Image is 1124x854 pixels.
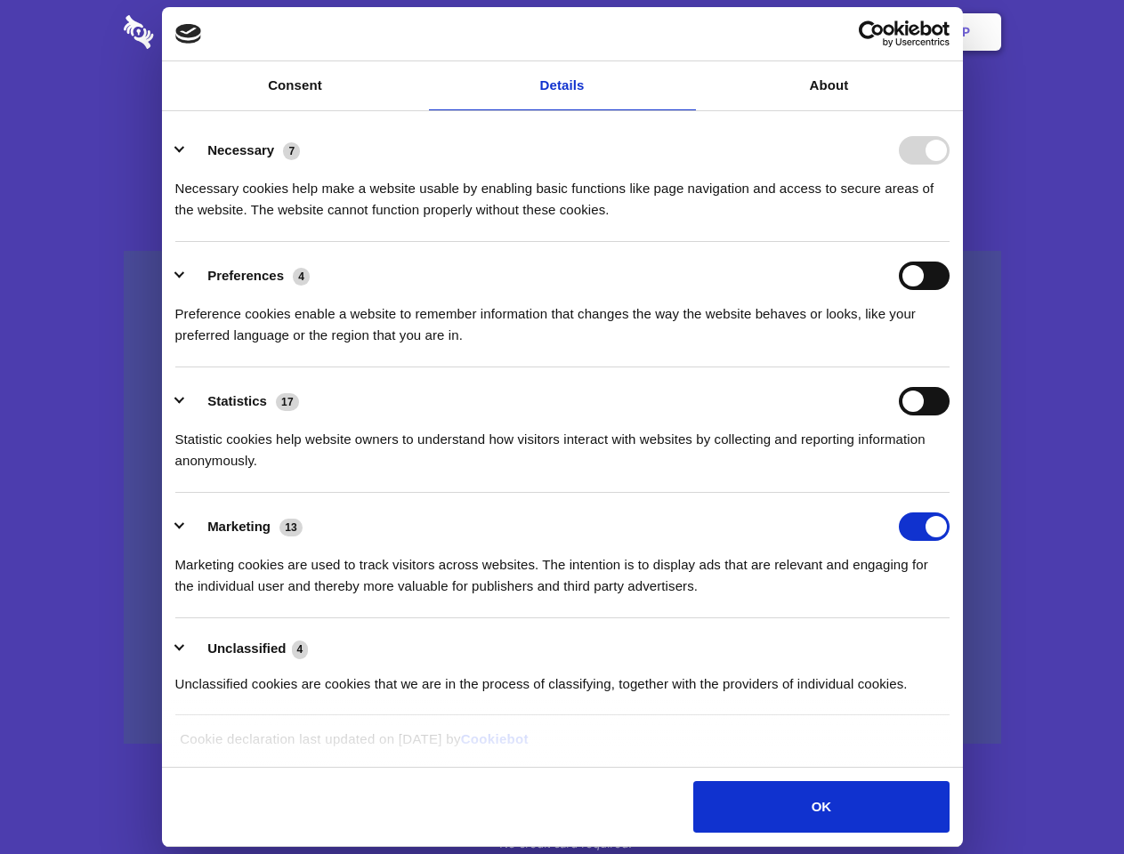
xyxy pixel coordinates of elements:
div: Statistic cookies help website owners to understand how visitors interact with websites by collec... [175,415,950,471]
div: Marketing cookies are used to track visitors across websites. The intention is to display ads tha... [175,541,950,597]
a: About [696,61,963,110]
label: Statistics [207,393,267,408]
a: Login [807,4,885,60]
button: OK [693,781,949,833]
button: Statistics (17) [175,387,311,415]
button: Necessary (7) [175,136,311,165]
img: logo [175,24,202,44]
img: logo-wordmark-white-trans-d4663122ce5f474addd5e946df7df03e33cb6a1c49d2221995e7729f52c070b2.svg [124,15,276,49]
a: Consent [162,61,429,110]
div: Cookie declaration last updated on [DATE] by [166,729,958,763]
label: Necessary [207,142,274,157]
button: Marketing (13) [175,512,314,541]
span: 4 [293,268,310,286]
a: Cookiebot [461,731,529,746]
span: 17 [276,393,299,411]
span: 4 [292,640,309,658]
a: Usercentrics Cookiebot - opens in a new window [794,20,950,47]
h1: Eliminate Slack Data Loss. [124,80,1001,144]
button: Unclassified (4) [175,638,319,660]
iframe: Drift Widget Chat Controller [1035,765,1103,833]
h4: Auto-redaction of sensitive data, encrypted data sharing and self-destructing private chats. Shar... [124,162,1001,221]
span: 7 [283,142,300,160]
div: Necessary cookies help make a website usable by enabling basic functions like page navigation and... [175,165,950,221]
a: Contact [722,4,804,60]
a: Pricing [522,4,600,60]
div: Preference cookies enable a website to remember information that changes the way the website beha... [175,290,950,346]
button: Preferences (4) [175,262,321,290]
label: Preferences [207,268,284,283]
a: Details [429,61,696,110]
div: Unclassified cookies are cookies that we are in the process of classifying, together with the pro... [175,660,950,695]
span: 13 [279,519,303,536]
label: Marketing [207,519,271,534]
a: Wistia video thumbnail [124,251,1001,745]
